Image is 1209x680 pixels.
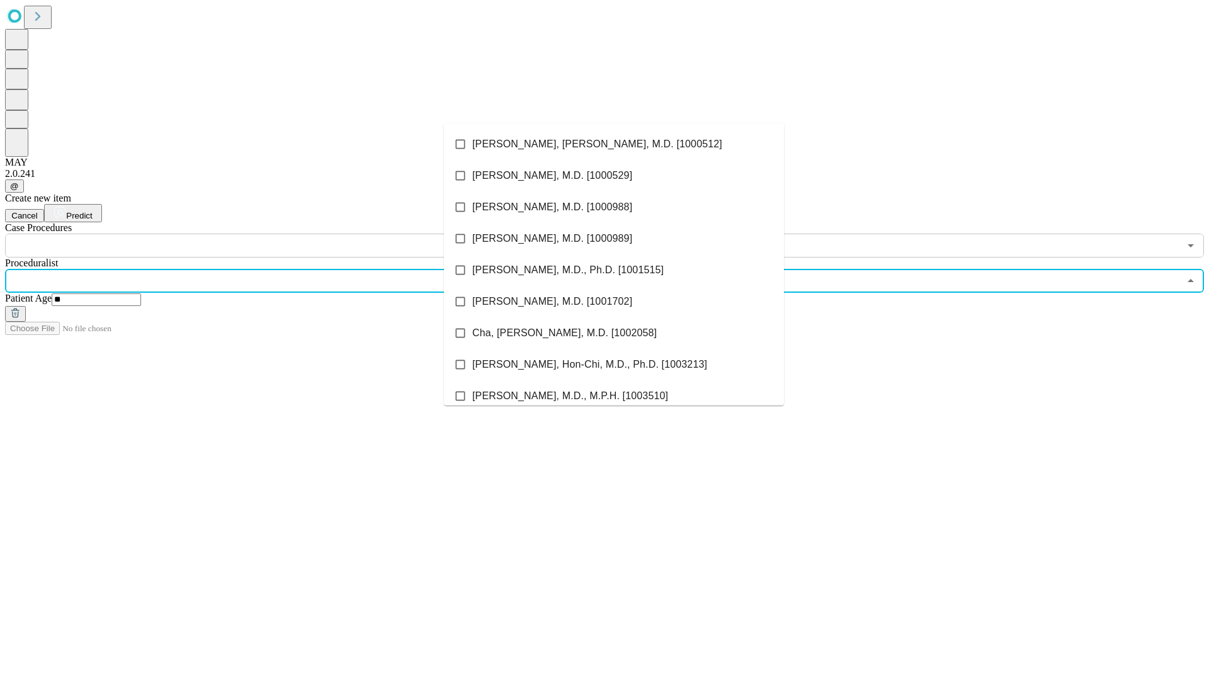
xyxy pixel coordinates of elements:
[5,293,52,303] span: Patient Age
[472,357,707,372] span: [PERSON_NAME], Hon-Chi, M.D., Ph.D. [1003213]
[472,294,632,309] span: [PERSON_NAME], M.D. [1001702]
[1182,272,1200,290] button: Close
[5,209,44,222] button: Cancel
[5,157,1204,168] div: MAY
[472,326,657,341] span: Cha, [PERSON_NAME], M.D. [1002058]
[472,263,664,278] span: [PERSON_NAME], M.D., Ph.D. [1001515]
[11,211,38,220] span: Cancel
[1182,237,1200,254] button: Open
[472,231,632,246] span: [PERSON_NAME], M.D. [1000989]
[5,179,24,193] button: @
[472,200,632,215] span: [PERSON_NAME], M.D. [1000988]
[5,222,72,233] span: Scheduled Procedure
[66,211,92,220] span: Predict
[5,168,1204,179] div: 2.0.241
[5,258,58,268] span: Proceduralist
[44,204,102,222] button: Predict
[472,168,632,183] span: [PERSON_NAME], M.D. [1000529]
[472,137,722,152] span: [PERSON_NAME], [PERSON_NAME], M.D. [1000512]
[472,388,668,404] span: [PERSON_NAME], M.D., M.P.H. [1003510]
[5,193,71,203] span: Create new item
[10,181,19,191] span: @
